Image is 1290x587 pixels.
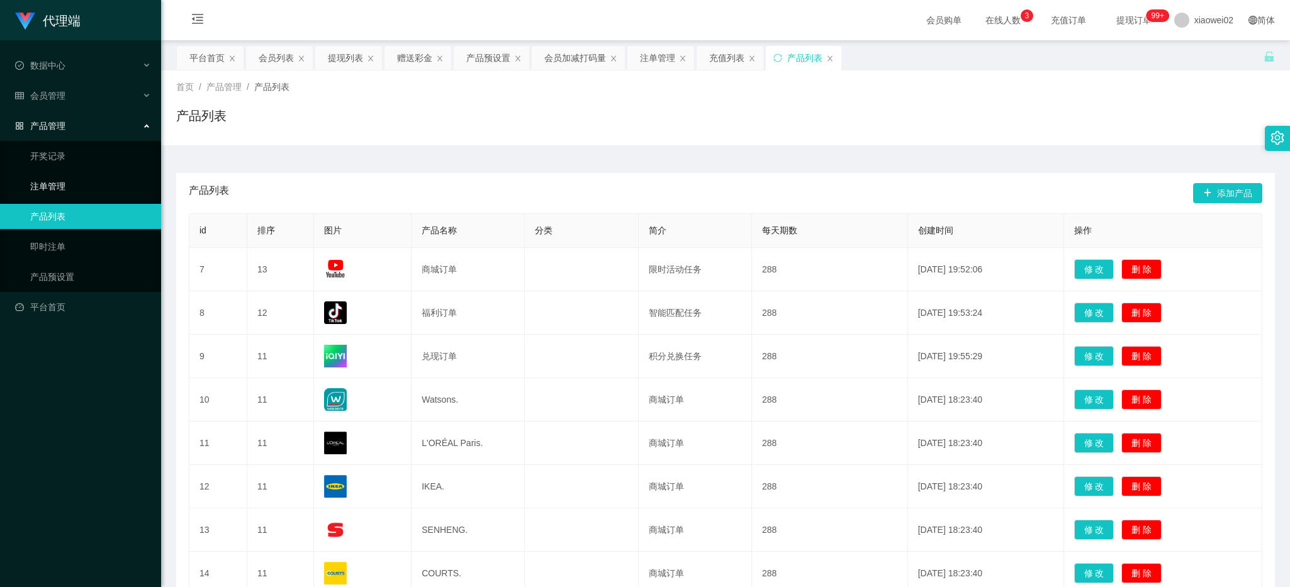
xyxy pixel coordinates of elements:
[257,225,275,235] span: 排序
[367,55,374,62] i: 图标: close
[1074,433,1114,453] button: 修 改
[324,562,347,584] img: 68176f9e1526a.png
[15,294,151,320] a: 图标: dashboard平台首页
[189,335,247,378] td: 9
[748,55,756,62] i: 图标: close
[30,174,151,199] a: 注单管理
[762,225,797,235] span: 每天期数
[752,378,908,422] td: 288
[466,46,510,70] div: 产品预设置
[610,55,617,62] i: 图标: close
[1110,16,1158,25] span: 提现订单
[649,225,666,235] span: 简介
[1121,389,1162,410] button: 删 除
[15,91,65,101] span: 会员管理
[247,335,314,378] td: 11
[1074,259,1114,279] button: 修 改
[324,518,347,541] img: 68176f62e0d74.png
[30,143,151,169] a: 开奖记录
[679,55,687,62] i: 图标: close
[1121,259,1162,279] button: 删 除
[199,82,201,92] span: /
[176,106,227,125] h1: 产品列表
[640,46,675,70] div: 注单管理
[228,55,236,62] i: 图标: close
[15,15,81,25] a: 代理端
[206,82,242,92] span: 产品管理
[1270,131,1284,145] i: 图标: setting
[639,335,752,378] td: 积分兑换任务
[324,388,347,411] img: 68176a989e162.jpg
[247,291,314,335] td: 12
[43,1,81,41] h1: 代理端
[1121,346,1162,366] button: 删 除
[639,508,752,552] td: 商城订单
[397,46,432,70] div: 赠送彩金
[787,46,822,70] div: 产品列表
[1121,303,1162,323] button: 删 除
[324,475,347,498] img: 68176ef633d27.png
[1021,9,1033,22] sup: 3
[422,225,457,235] span: 产品名称
[1121,520,1162,540] button: 删 除
[412,335,525,378] td: 兑现订单
[324,225,342,235] span: 图片
[298,55,305,62] i: 图标: close
[324,301,347,324] img: 68a4832333a27.png
[1121,433,1162,453] button: 删 除
[15,61,24,70] i: 图标: check-circle-o
[189,378,247,422] td: 10
[1193,183,1262,203] button: 图标: plus添加产品
[247,378,314,422] td: 11
[639,465,752,508] td: 商城订单
[412,508,525,552] td: SENHENG.
[176,82,194,92] span: 首页
[15,121,65,131] span: 产品管理
[189,46,225,70] div: 平台首页
[15,13,35,30] img: logo.9652507e.png
[30,264,151,289] a: 产品预设置
[15,121,24,130] i: 图标: appstore-o
[30,204,151,229] a: 产品列表
[189,465,247,508] td: 12
[15,91,24,100] i: 图标: table
[1121,476,1162,496] button: 删 除
[412,248,525,291] td: 商城订单
[752,335,908,378] td: 288
[1264,51,1275,62] i: 图标: unlock
[412,291,525,335] td: 福利订单
[639,378,752,422] td: 商城订单
[639,248,752,291] td: 限时活动任务
[436,55,444,62] i: 图标: close
[412,378,525,422] td: Watsons.
[324,258,347,281] img: 68a482f25dc63.jpg
[908,465,1064,508] td: [DATE] 18:23:40
[412,422,525,465] td: L'ORÉAL Paris.
[1074,346,1114,366] button: 修 改
[1121,563,1162,583] button: 删 除
[247,508,314,552] td: 11
[773,53,782,62] i: 图标: sync
[189,508,247,552] td: 13
[247,422,314,465] td: 11
[908,335,1064,378] td: [DATE] 19:55:29
[752,465,908,508] td: 288
[1074,303,1114,323] button: 修 改
[15,60,65,70] span: 数据中心
[826,55,834,62] i: 图标: close
[918,225,953,235] span: 创建时间
[176,1,219,41] i: 图标: menu-fold
[514,55,522,62] i: 图标: close
[324,432,347,454] img: 68176c60d0f9a.png
[1248,16,1257,25] i: 图标: global
[247,82,249,92] span: /
[247,248,314,291] td: 13
[908,508,1064,552] td: [DATE] 18:23:40
[189,291,247,335] td: 8
[254,82,289,92] span: 产品列表
[259,46,294,70] div: 会员列表
[908,291,1064,335] td: [DATE] 19:53:24
[639,291,752,335] td: 智能匹配任务
[535,225,552,235] span: 分类
[639,422,752,465] td: 商城订单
